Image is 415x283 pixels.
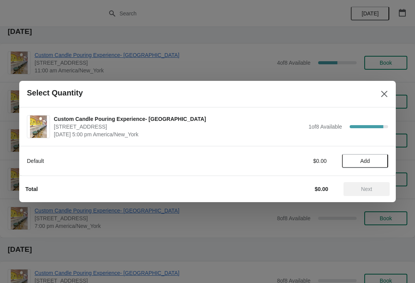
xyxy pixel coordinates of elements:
[309,124,342,130] span: 1 of 8 Available
[342,154,388,168] button: Add
[360,158,370,164] span: Add
[25,186,38,192] strong: Total
[377,87,391,101] button: Close
[54,115,305,123] span: Custom Candle Pouring Experience- [GEOGRAPHIC_DATA]
[27,89,83,97] h2: Select Quantity
[54,123,305,131] span: [STREET_ADDRESS]
[27,157,240,165] div: Default
[256,157,327,165] div: $0.00
[30,116,47,138] img: Custom Candle Pouring Experience- Delray Beach | 415 East Atlantic Avenue, Delray Beach, FL, USA ...
[54,131,305,138] span: [DATE] 5:00 pm America/New_York
[315,186,328,192] strong: $0.00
